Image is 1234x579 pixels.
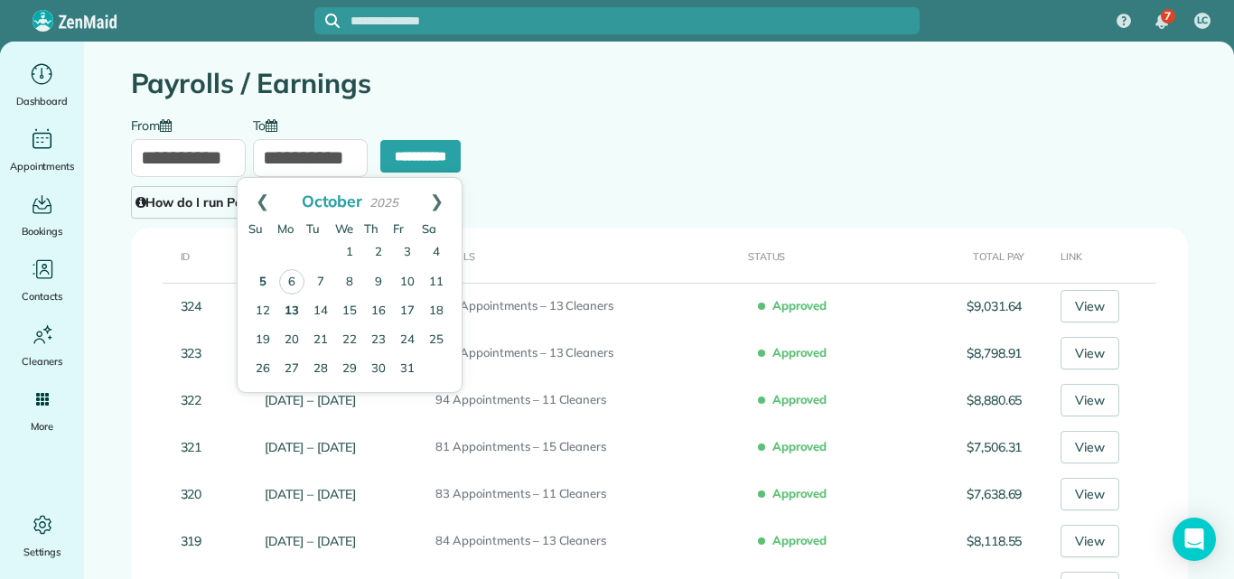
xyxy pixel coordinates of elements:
a: 16 [364,297,393,326]
a: Cleaners [7,320,77,370]
span: Bookings [22,222,63,240]
a: View [1061,337,1119,369]
a: 24 [393,326,422,355]
a: Bookings [7,190,77,240]
a: Appointments [7,125,77,175]
a: How do I run Payroll? [131,186,281,219]
a: 12 [248,297,277,326]
span: Settings [23,543,61,561]
a: 11 [422,268,451,297]
a: 9 [364,268,393,297]
td: 84 Appointments – 13 Cleaners [428,518,740,565]
span: Thursday [364,221,379,236]
a: 7 [306,268,335,297]
td: $8,118.55 [904,518,1030,565]
a: 22 [335,326,364,355]
label: To [253,117,287,132]
span: Dashboard [16,92,68,110]
label: From [131,117,182,132]
a: 17 [393,297,422,326]
a: [DATE] – [DATE] [265,486,355,502]
th: Status [741,228,904,283]
span: Appointments [10,157,75,175]
a: 14 [306,297,335,326]
div: Open Intercom Messenger [1173,518,1216,561]
span: Approved [762,337,835,368]
a: View [1061,525,1119,557]
a: 27 [277,355,306,384]
span: Saturday [422,221,436,236]
h1: Payrolls / Earnings [131,69,1188,98]
td: 103 Appointments – 13 Cleaners [428,283,740,330]
span: More [31,417,53,435]
td: $8,798.91 [904,330,1030,377]
svg: Focus search [325,14,340,28]
a: 13 [277,297,306,326]
td: 94 Appointments – 11 Cleaners [428,377,740,424]
td: 83 Appointments – 11 Cleaners [428,471,740,518]
a: Next [412,178,462,223]
td: $7,638.69 [904,471,1030,518]
td: $8,880.65 [904,377,1030,424]
a: 5 [248,268,277,297]
a: View [1061,290,1119,322]
span: Approved [762,431,835,462]
a: 2 [364,238,393,267]
td: 81 Appointments – 15 Cleaners [428,424,740,471]
a: 8 [335,268,364,297]
a: View [1061,431,1119,463]
a: 21 [306,326,335,355]
span: Sunday [248,221,263,236]
span: Approved [762,478,835,509]
a: 28 [306,355,335,384]
span: LC [1197,14,1209,28]
span: Contacts [22,287,62,305]
a: 31 [393,355,422,384]
td: 100 Appointments – 13 Cleaners [428,330,740,377]
span: 7 [1164,9,1171,23]
span: Cleaners [22,352,62,370]
a: 20 [277,326,306,355]
a: View [1061,384,1119,416]
td: 323 [131,330,258,377]
span: Approved [762,525,835,556]
a: Contacts [7,255,77,305]
div: 7 unread notifications [1143,2,1181,42]
span: Tuesday [306,221,320,236]
a: [DATE] – [DATE] [265,439,355,455]
a: 23 [364,326,393,355]
a: 30 [364,355,393,384]
a: 1 [335,238,364,267]
a: 15 [335,297,364,326]
td: $7,506.31 [904,424,1030,471]
a: Prev [238,178,287,223]
a: 25 [422,326,451,355]
span: Friday [393,221,404,236]
a: [DATE] – [DATE] [265,533,355,549]
a: Settings [7,510,77,561]
td: 322 [131,377,258,424]
a: 29 [335,355,364,384]
th: ID [131,228,258,283]
a: [DATE] – [DATE] [265,392,355,408]
span: Approved [762,384,835,415]
a: View [1061,478,1119,510]
td: 321 [131,424,258,471]
td: $9,031.64 [904,283,1030,330]
td: 320 [131,471,258,518]
th: Link [1029,228,1187,283]
td: 319 [131,518,258,565]
th: Total Pay [904,228,1030,283]
a: 10 [393,268,422,297]
th: Details [428,228,740,283]
span: Monday [277,221,294,236]
button: Focus search [314,14,340,28]
a: 26 [248,355,277,384]
a: 19 [248,326,277,355]
span: Approved [762,290,835,321]
span: Wednesday [335,221,353,236]
a: 3 [393,238,422,267]
span: 2025 [369,195,398,210]
a: 6 [279,269,304,294]
a: Dashboard [7,60,77,110]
